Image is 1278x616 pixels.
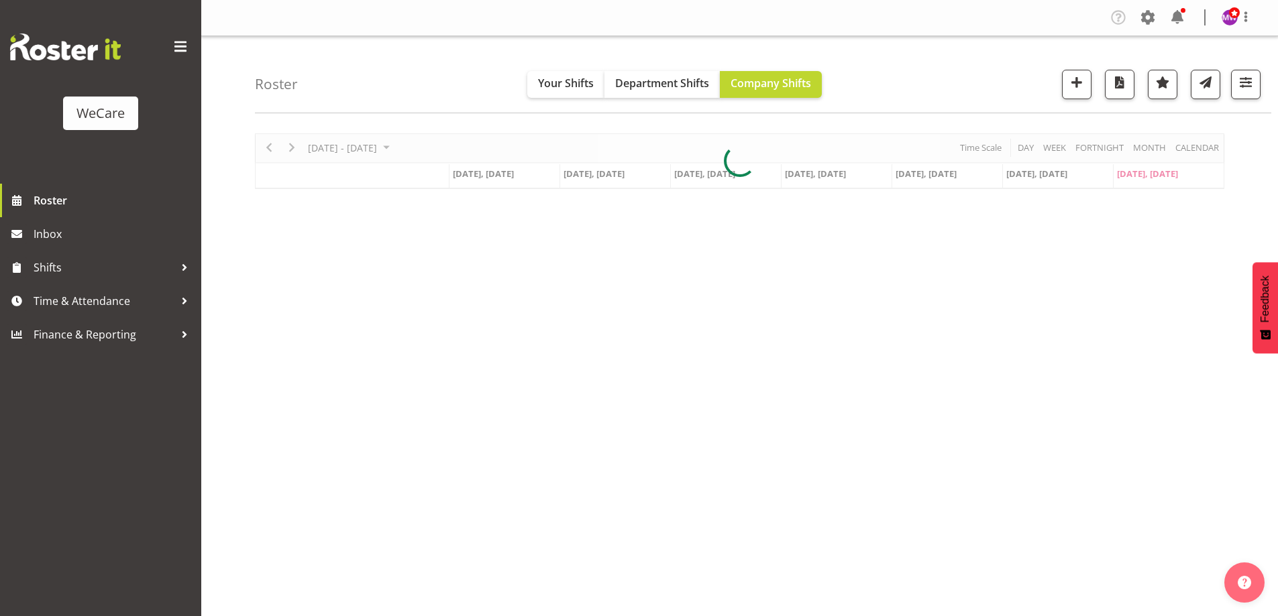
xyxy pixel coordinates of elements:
[34,190,195,210] span: Roster
[720,71,822,98] button: Company Shifts
[10,34,121,60] img: Rosterit website logo
[1253,262,1278,353] button: Feedback - Show survey
[1238,576,1251,589] img: help-xxl-2.png
[527,71,604,98] button: Your Shifts
[1191,70,1220,99] button: Send a list of all shifts for the selected filtered period to all rostered employees.
[76,103,125,123] div: WeCare
[1222,9,1238,25] img: management-we-care10447.jpg
[255,76,298,92] h4: Roster
[731,76,811,90] span: Company Shifts
[615,76,709,90] span: Department Shifts
[34,324,174,345] span: Finance & Reporting
[34,224,195,244] span: Inbox
[604,71,720,98] button: Department Shifts
[34,257,174,278] span: Shifts
[1062,70,1091,99] button: Add a new shift
[34,291,174,311] span: Time & Attendance
[1148,70,1177,99] button: Highlight an important date within the roster.
[1105,70,1134,99] button: Download a PDF of the roster according to the set date range.
[538,76,594,90] span: Your Shifts
[1231,70,1261,99] button: Filter Shifts
[1259,275,1271,322] span: Feedback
